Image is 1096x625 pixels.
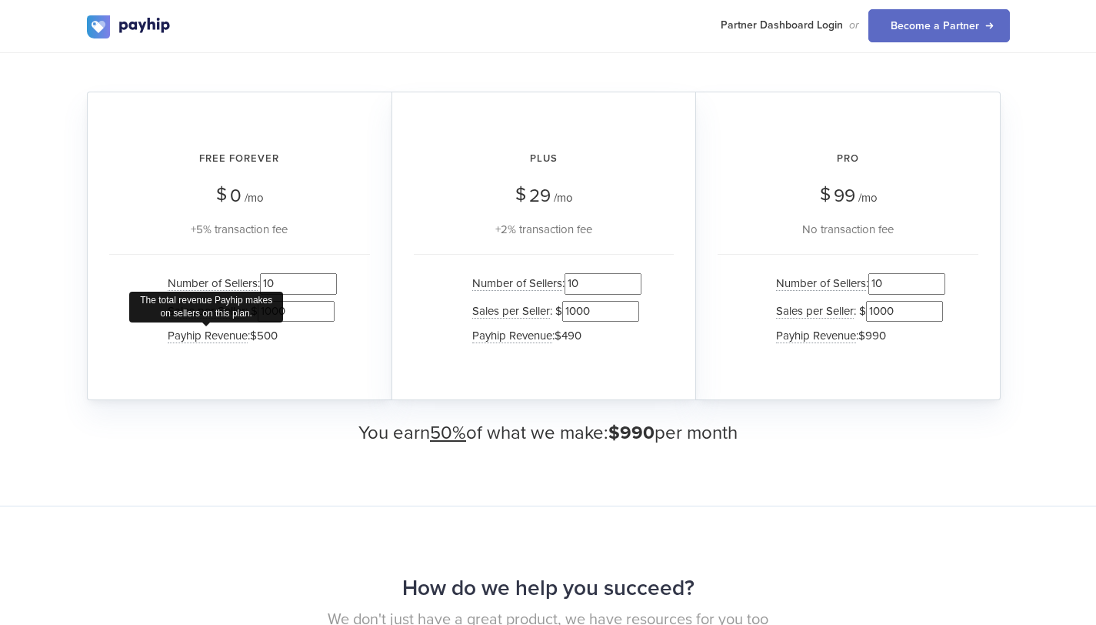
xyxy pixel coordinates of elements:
[87,568,1010,609] h2: How do we help you succeed?
[153,97,165,109] img: tab_keywords_by_traffic_grey.svg
[472,304,550,319] span: Sales per Seller
[168,329,248,343] span: Payhip Revenue
[129,292,283,323] div: The total revenue Payhip makes on sellers on this plan.
[858,191,878,205] span: /mo
[465,270,641,297] li: :
[414,139,674,179] h2: Plus
[160,270,337,297] li: :
[768,298,945,325] li: : $
[42,97,54,109] img: tab_domain_overview_orange.svg
[555,329,581,343] span: $490
[430,422,466,444] u: 50%
[230,185,242,207] span: 0
[515,178,526,211] span: $
[472,276,562,291] span: Number of Sellers
[160,325,337,347] li: :
[529,185,551,207] span: 29
[554,191,573,205] span: /mo
[25,25,37,37] img: logo_orange.svg
[87,15,172,38] img: logo.svg
[768,325,945,347] li: :
[776,276,866,291] span: Number of Sellers
[868,9,1010,42] a: Become a Partner
[776,304,854,319] span: Sales per Seller
[834,185,855,207] span: 99
[820,178,831,211] span: $
[245,191,264,205] span: /mo
[414,220,674,239] div: +2% transaction fee
[718,220,978,239] div: No transaction fee
[109,220,370,239] div: +5% transaction fee
[170,99,259,109] div: Keywords by Traffic
[43,25,75,37] div: v 4.0.25
[250,329,278,343] span: $500
[216,178,227,211] span: $
[465,298,641,325] li: : $
[718,139,978,179] h2: Pro
[109,139,370,179] h2: Free Forever
[40,40,169,52] div: Domain: [DOMAIN_NAME]
[58,99,138,109] div: Domain Overview
[465,325,641,347] li: :
[472,329,552,343] span: Payhip Revenue
[776,329,856,343] span: Payhip Revenue
[768,270,945,297] li: :
[25,40,37,52] img: website_grey.svg
[168,276,258,291] span: Number of Sellers
[87,423,1010,443] h3: You earn of what we make: per month
[608,422,655,444] span: $990
[858,329,886,343] span: $990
